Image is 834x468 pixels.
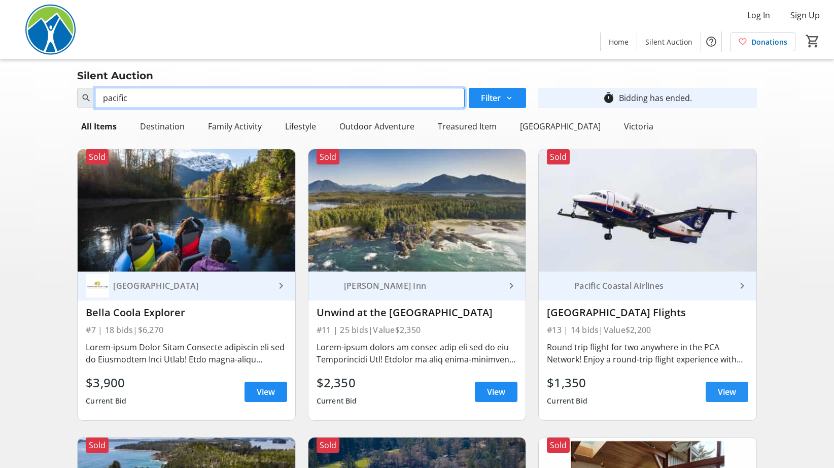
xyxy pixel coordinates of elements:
button: Help [701,31,721,52]
div: Sold [547,149,570,164]
div: Destination [136,116,189,137]
div: [PERSON_NAME] Inn [340,281,505,291]
div: Unwind at the [GEOGRAPHIC_DATA] [317,307,517,319]
span: Home [609,37,629,47]
div: Silent Auction [71,68,159,84]
div: #13 | 14 bids | Value $2,200 [547,323,748,337]
div: Current Bid [547,392,587,410]
div: $1,350 [547,374,587,392]
div: #11 | 25 bids | Value $2,350 [317,323,517,337]
button: Cart [804,32,822,50]
span: Donations [751,37,787,47]
div: [GEOGRAPHIC_DATA] Flights [547,307,748,319]
div: Lorem-ipsum dolors am consec adip eli sed do eiu Temporincidi Utl! Etdolor ma aliq enima-minimven... [317,341,517,365]
a: Pacific Coastal AirlinesPacific Coastal Airlines [539,272,756,300]
a: View [706,382,748,402]
div: All Items [77,116,121,137]
span: View [257,386,275,398]
mat-icon: keyboard_arrow_right [275,280,287,292]
a: Tofino Wickaninnish Inn[PERSON_NAME] Inn [308,272,526,300]
input: Try searching by item name, number, or sponsor [95,88,465,108]
div: Treasured Item [434,116,501,137]
div: Sold [317,149,339,164]
div: $3,900 [86,374,126,392]
img: Bella Coola Explorer [78,149,295,272]
img: Unwind at the Wickaninnish Inn [308,149,526,272]
img: Tweedsmuir Park Lodge [86,274,109,297]
div: Lorem-ipsum Dolor Sitam Consecte adipiscin eli sed do Eiusmodtem Inci Utlab! Etdo magna-aliqu eni... [86,341,287,365]
span: Sign Up [790,9,820,21]
span: Silent Auction [645,37,692,47]
div: #7 | 18 bids | $6,270 [86,323,287,337]
div: Sold [317,438,339,453]
a: View [245,382,287,402]
div: Current Bid [86,392,126,410]
div: Pacific Coastal Airlines [570,281,736,291]
div: Sold [547,438,570,453]
a: Silent Auction [637,32,701,51]
span: Filter [481,92,501,104]
span: View [487,386,505,398]
img: Power To Be's Logo [6,4,96,55]
button: Filter [469,88,526,108]
div: [GEOGRAPHIC_DATA] [516,116,605,137]
button: Sign Up [782,7,828,23]
div: [GEOGRAPHIC_DATA] [109,281,274,291]
div: $2,350 [317,374,357,392]
div: Bidding has ended. [619,92,692,104]
span: Log In [747,9,770,21]
div: Current Bid [317,392,357,410]
div: Family Activity [204,116,266,137]
img: Tofino Wickaninnish Inn [317,274,340,297]
div: Sold [86,149,109,164]
div: Victoria [620,116,657,137]
mat-icon: keyboard_arrow_right [505,280,517,292]
div: Lifestyle [281,116,320,137]
div: Round trip flight for two anywhere in the PCA Network! Enjoy a round-trip flight experience with ... [547,341,748,365]
img: Pacific Coastal Airlines [547,274,570,297]
div: Sold [86,438,109,453]
a: Tweedsmuir Park Lodge[GEOGRAPHIC_DATA] [78,272,295,300]
a: Home [601,32,637,51]
a: View [475,382,517,402]
a: Donations [730,32,795,51]
div: Bella Coola Explorer [86,307,287,319]
button: Log In [739,7,778,23]
mat-icon: keyboard_arrow_right [736,280,748,292]
div: Outdoor Adventure [335,116,419,137]
mat-icon: timer_outline [603,92,615,104]
span: View [718,386,736,398]
img: British Columbia Flights [539,149,756,272]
